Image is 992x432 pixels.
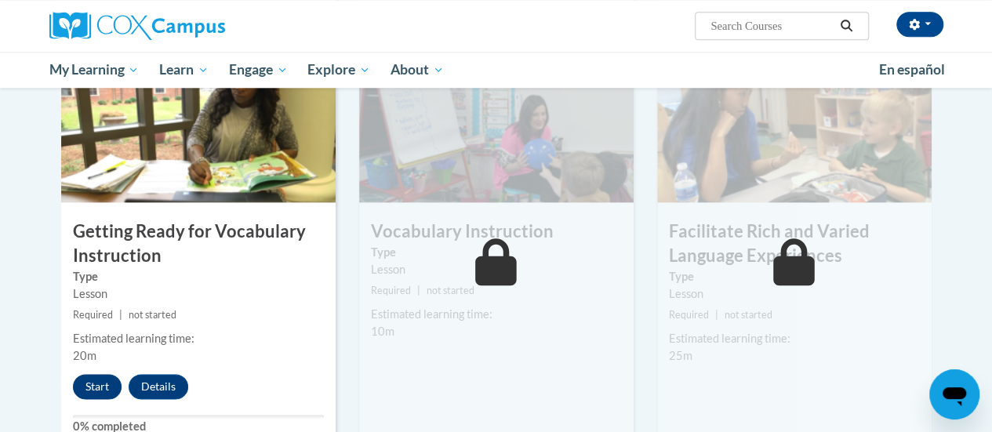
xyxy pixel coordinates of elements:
span: not started [427,285,474,296]
span: Explore [307,60,370,79]
div: Lesson [371,261,622,278]
span: Learn [159,60,209,79]
span: | [417,285,420,296]
label: Type [73,268,324,285]
a: Learn [149,52,219,88]
a: Explore [297,52,380,88]
span: | [119,309,122,321]
label: Type [669,268,920,285]
div: Lesson [669,285,920,303]
button: Details [129,374,188,399]
h3: Facilitate Rich and Varied Language Experiences [657,220,932,268]
img: Course Image [61,45,336,202]
span: Required [669,309,709,321]
span: Engage [229,60,288,79]
span: My Learning [49,60,139,79]
label: Type [371,244,622,261]
input: Search Courses [709,16,834,35]
span: Required [73,309,113,321]
div: Estimated learning time: [669,330,920,347]
span: About [391,60,444,79]
a: En español [869,53,955,86]
span: 10m [371,325,394,338]
img: Course Image [657,45,932,202]
iframe: Button to launch messaging window [929,369,979,419]
h3: Vocabulary Instruction [359,220,634,244]
div: Lesson [73,285,324,303]
a: My Learning [39,52,150,88]
span: 25m [669,349,692,362]
span: not started [129,309,176,321]
div: Estimated learning time: [371,306,622,323]
span: | [715,309,718,321]
img: Cox Campus [49,12,225,40]
span: 20m [73,349,96,362]
span: En español [879,61,945,78]
button: Account Settings [896,12,943,37]
a: About [380,52,454,88]
span: not started [725,309,772,321]
button: Start [73,374,122,399]
button: Search [834,16,858,35]
span: Required [371,285,411,296]
div: Estimated learning time: [73,330,324,347]
a: Cox Campus [49,12,332,40]
img: Course Image [359,45,634,202]
a: Engage [219,52,298,88]
h3: Getting Ready for Vocabulary Instruction [61,220,336,268]
div: Main menu [38,52,955,88]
